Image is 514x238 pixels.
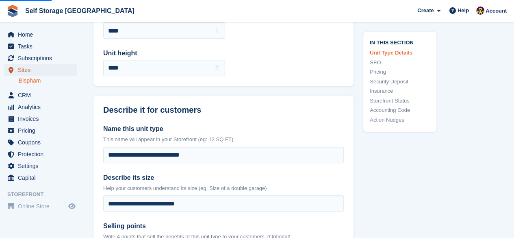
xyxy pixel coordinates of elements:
[4,90,77,101] a: menu
[7,5,19,17] img: stora-icon-8386f47178a22dfd0bd8f6a31ec36ba5ce8667c1dd55bd0f319d3a0aa187defe.svg
[4,64,77,76] a: menu
[103,48,225,58] label: Unit height
[103,184,344,192] p: Help your customers understand its size (eg: Size of a double garage)
[370,68,430,76] a: Pricing
[4,201,77,212] a: menu
[417,7,434,15] span: Create
[18,160,67,172] span: Settings
[370,59,430,67] a: SEO
[4,101,77,113] a: menu
[18,172,67,183] span: Capital
[370,87,430,96] a: Insurance
[18,148,67,160] span: Protection
[18,137,67,148] span: Coupons
[18,113,67,124] span: Invoices
[370,116,430,124] a: Action Nudges
[22,4,138,17] a: Self Storage [GEOGRAPHIC_DATA]
[18,41,67,52] span: Tasks
[67,201,77,211] a: Preview store
[4,113,77,124] a: menu
[458,7,469,15] span: Help
[18,201,67,212] span: Online Store
[476,7,484,15] img: Nicholas Williams
[370,78,430,86] a: Security Deposit
[103,124,344,134] label: Name this unit type
[18,101,67,113] span: Analytics
[4,52,77,64] a: menu
[4,137,77,148] a: menu
[103,105,344,115] h2: Describe it for customers
[486,7,507,15] span: Account
[370,97,430,105] a: Storefront Status
[18,64,67,76] span: Sites
[4,148,77,160] a: menu
[103,135,344,144] p: This name will appear in your Storefront (eg: 12 SQ FT)
[18,125,67,136] span: Pricing
[4,41,77,52] a: menu
[7,190,81,199] span: Storefront
[4,125,77,136] a: menu
[370,49,430,57] a: Unit Type Details
[103,221,344,231] label: Selling points
[4,172,77,183] a: menu
[4,160,77,172] a: menu
[370,107,430,115] a: Accounting Code
[4,29,77,40] a: menu
[370,38,430,46] span: In this section
[18,52,67,64] span: Subscriptions
[103,173,344,183] label: Describe its size
[18,90,67,101] span: CRM
[18,29,67,40] span: Home
[19,77,77,85] a: Bispham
